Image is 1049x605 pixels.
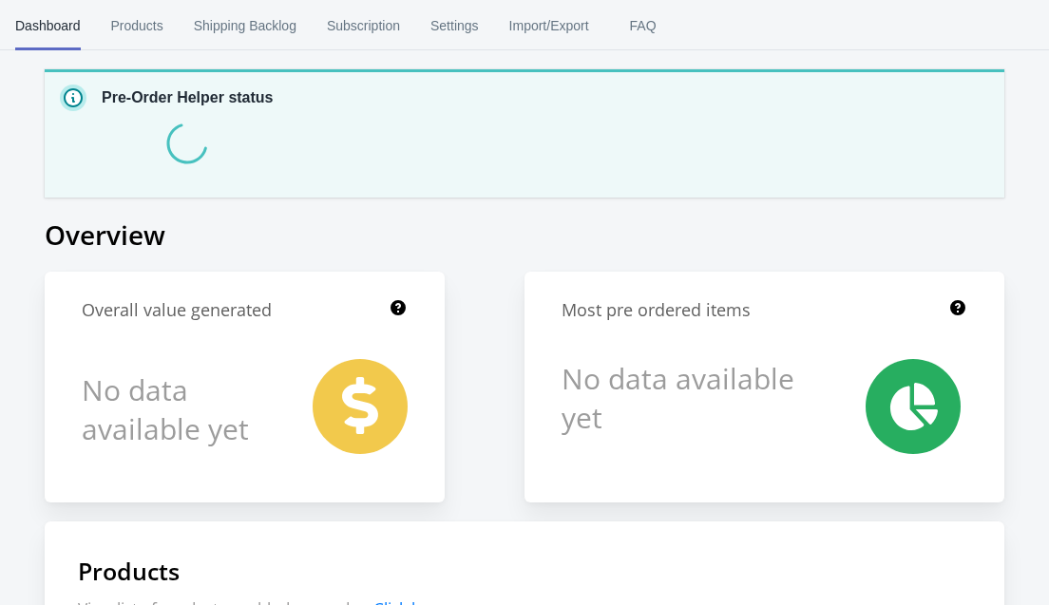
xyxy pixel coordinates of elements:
[562,298,751,322] h1: Most pre ordered items
[111,1,163,50] span: Products
[620,1,667,50] span: FAQ
[430,1,479,50] span: Settings
[102,86,274,109] p: Pre-Order Helper status
[509,1,589,50] span: Import/Export
[45,217,1004,253] h1: Overview
[15,1,81,50] span: Dashboard
[78,555,971,587] h1: Products
[82,359,272,459] h1: No data available yet
[327,1,400,50] span: Subscription
[194,1,296,50] span: Shipping Backlog
[82,298,272,322] h1: Overall value generated
[562,359,798,437] h1: No data available yet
